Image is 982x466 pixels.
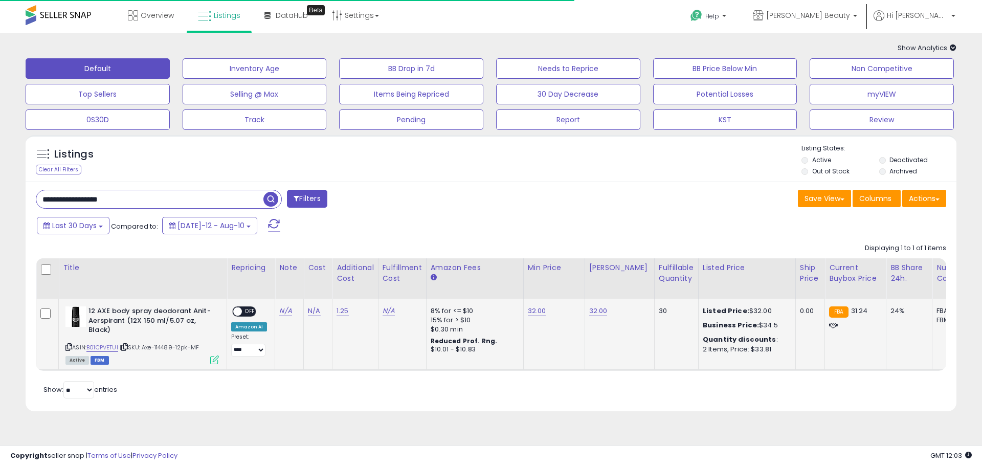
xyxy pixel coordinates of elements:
a: 32.00 [589,306,608,316]
i: Get Help [690,9,703,22]
button: Inventory Age [183,58,327,79]
a: 1.25 [337,306,349,316]
div: FBA: 3 [936,306,970,316]
button: Last 30 Days [37,217,109,234]
span: Last 30 Days [52,220,97,231]
div: seller snap | | [10,451,177,461]
button: Non Competitive [810,58,954,79]
button: Items Being Repriced [339,84,483,104]
div: 30 [659,306,690,316]
h5: Listings [54,147,94,162]
div: Cost [308,262,328,273]
p: Listing States: [801,144,956,153]
a: Privacy Policy [132,451,177,460]
div: ASIN: [65,306,219,363]
span: Show: entries [43,385,117,394]
div: $32.00 [703,306,788,316]
button: BB Price Below Min [653,58,797,79]
div: Additional Cost [337,262,374,284]
div: [PERSON_NAME] [589,262,650,273]
span: Show Analytics [898,43,956,53]
a: N/A [308,306,320,316]
button: 30 Day Decrease [496,84,640,104]
div: Clear All Filters [36,165,81,174]
img: 41Z3auLmR9L._SL40_.jpg [65,306,86,327]
span: All listings currently available for purchase on Amazon [65,356,89,365]
span: Overview [141,10,174,20]
div: $34.5 [703,321,788,330]
button: Default [26,58,170,79]
b: Quantity discounts [703,335,776,344]
div: 24% [890,306,924,316]
span: FBM [91,356,109,365]
span: 31.24 [851,306,868,316]
span: 2025-09-10 12:03 GMT [930,451,972,460]
div: Displaying 1 to 1 of 1 items [865,243,946,253]
button: Track [183,109,327,130]
b: 12 AXE body spray deodorant Anit-Aerspirant (12X 150 ml/5.07 oz, Black) [88,306,213,338]
button: 0S30D [26,109,170,130]
div: Amazon Fees [431,262,519,273]
button: Report [496,109,640,130]
div: 15% for > $10 [431,316,516,325]
div: Fulfillable Quantity [659,262,694,284]
div: Fulfillment Cost [383,262,422,284]
div: Tooltip anchor [307,5,325,15]
div: 8% for <= $10 [431,306,516,316]
div: Amazon AI [231,322,267,331]
a: 32.00 [528,306,546,316]
div: Preset: [231,334,267,357]
div: BB Share 24h. [890,262,928,284]
button: Potential Losses [653,84,797,104]
span: Compared to: [111,221,158,231]
button: Columns [853,190,901,207]
button: Save View [798,190,851,207]
label: Deactivated [889,156,928,164]
b: Business Price: [703,320,759,330]
a: N/A [383,306,395,316]
strong: Copyright [10,451,48,460]
div: Note [279,262,299,273]
label: Out of Stock [812,167,850,175]
button: [DATE]-12 - Aug-10 [162,217,257,234]
b: Reduced Prof. Rng. [431,337,498,345]
a: Hi [PERSON_NAME] [874,10,955,33]
div: 0.00 [800,306,817,316]
span: OFF [242,307,258,316]
label: Archived [889,167,917,175]
button: KST [653,109,797,130]
span: [PERSON_NAME] Beauty [766,10,850,20]
a: B01CPVETUI [86,343,118,352]
button: Review [810,109,954,130]
div: Repricing [231,262,271,273]
span: [DATE]-12 - Aug-10 [177,220,244,231]
span: Listings [214,10,240,20]
button: Pending [339,109,483,130]
span: DataHub [276,10,308,20]
div: $10.01 - $10.83 [431,345,516,354]
span: Columns [859,193,891,204]
button: Selling @ Max [183,84,327,104]
button: Actions [902,190,946,207]
div: $0.30 min [431,325,516,334]
div: Listed Price [703,262,791,273]
b: Listed Price: [703,306,749,316]
button: Needs to Reprice [496,58,640,79]
div: FBM: 7 [936,316,970,325]
label: Active [812,156,831,164]
a: Terms of Use [87,451,131,460]
button: BB Drop in 7d [339,58,483,79]
small: FBA [829,306,848,318]
span: Hi [PERSON_NAME] [887,10,948,20]
a: Help [682,2,736,33]
small: Amazon Fees. [431,273,437,282]
div: Title [63,262,222,273]
div: Current Buybox Price [829,262,882,284]
div: Num of Comp. [936,262,974,284]
a: N/A [279,306,292,316]
div: Ship Price [800,262,820,284]
div: 2 Items, Price: $33.81 [703,345,788,354]
span: Help [705,12,719,20]
span: | SKU: Axe-114489-12pk-MF [120,343,199,351]
div: : [703,335,788,344]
